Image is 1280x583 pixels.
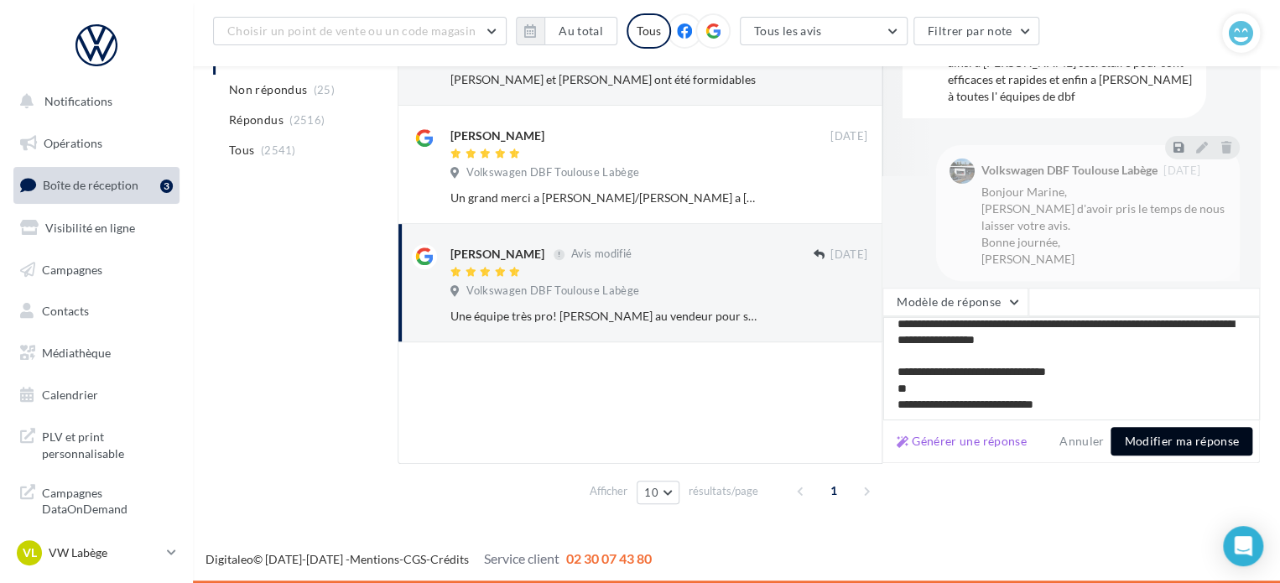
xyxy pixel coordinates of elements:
[42,388,98,402] span: Calendrier
[830,247,867,263] span: [DATE]
[10,336,183,371] a: Médiathèque
[45,221,135,235] span: Visibilité en ligne
[466,284,639,299] span: Volkswagen DBF Toulouse Labège
[42,304,89,318] span: Contacts
[49,544,160,561] p: VW Labège
[23,544,37,561] span: VL
[44,94,112,108] span: Notifications
[213,17,507,45] button: Choisir un point de vente ou un code magasin
[350,552,399,566] a: Mentions
[160,180,173,193] div: 3
[754,23,822,38] span: Tous les avis
[42,262,102,276] span: Campagnes
[1163,165,1200,176] span: [DATE]
[882,288,1028,316] button: Modèle de réponse
[229,142,254,159] span: Tous
[42,425,173,461] span: PLV et print personnalisable
[740,17,908,45] button: Tous les avis
[44,136,102,150] span: Opérations
[516,17,617,45] button: Au total
[42,481,173,518] span: Campagnes DataOnDemand
[689,483,758,499] span: résultats/page
[10,377,183,413] a: Calendrier
[830,129,867,144] span: [DATE]
[206,552,253,566] a: Digitaleo
[10,84,176,119] button: Notifications
[1223,526,1263,566] div: Open Intercom Messenger
[484,550,559,566] span: Service client
[430,552,469,566] a: Crédits
[227,23,476,38] span: Choisir un point de vente ou un code magasin
[627,13,671,49] div: Tous
[637,481,679,504] button: 10
[10,419,183,468] a: PLV et print personnalisable
[566,550,652,566] span: 02 30 07 43 80
[913,17,1040,45] button: Filtrer par note
[890,431,1033,451] button: Générer une réponse
[10,475,183,524] a: Campagnes DataOnDemand
[206,552,652,566] span: © [DATE]-[DATE] - - -
[450,128,544,144] div: [PERSON_NAME]
[590,483,627,499] span: Afficher
[1053,431,1111,451] button: Annuler
[13,537,180,569] a: VL VW Labège
[570,247,632,261] span: Avis modifié
[261,143,296,157] span: (2541)
[10,126,183,161] a: Opérations
[820,477,847,504] span: 1
[229,81,307,98] span: Non répondus
[450,190,758,206] div: Un grand merci a [PERSON_NAME]/[PERSON_NAME] a [PERSON_NAME] ,[PERSON_NAME] pour le suivi de leur...
[10,294,183,329] a: Contacts
[1111,427,1252,455] button: Modifier ma réponse
[43,178,138,192] span: Boîte de réception
[229,112,284,128] span: Répondus
[10,252,183,288] a: Campagnes
[450,246,544,263] div: [PERSON_NAME]
[450,308,758,325] div: Une équipe très pro! [PERSON_NAME] au vendeur pour sont accompagnés et pour c'est conseils et éga...
[981,164,1158,176] div: Volkswagen DBF Toulouse Labège
[981,184,1226,268] div: Bonjour Marine, [PERSON_NAME] d'avoir pris le temps de nous laisser votre avis. Bonne journée, [P...
[289,113,325,127] span: (2516)
[10,167,183,203] a: Boîte de réception3
[403,552,426,566] a: CGS
[42,346,111,360] span: Médiathèque
[544,17,617,45] button: Au total
[314,83,335,96] span: (25)
[644,486,658,499] span: 10
[10,211,183,246] a: Visibilité en ligne
[450,71,758,88] div: [PERSON_NAME] et [PERSON_NAME] ont été formidables
[466,165,639,180] span: Volkswagen DBF Toulouse Labège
